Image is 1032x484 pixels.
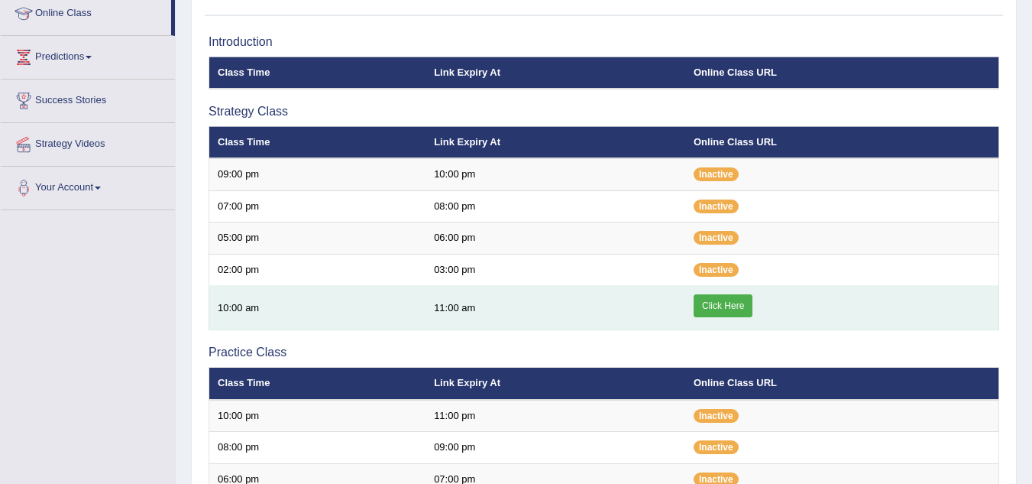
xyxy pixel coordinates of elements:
[209,223,426,255] td: 05:00 pm
[694,231,739,245] span: Inactive
[694,440,739,454] span: Inactive
[694,263,739,277] span: Inactive
[425,158,685,190] td: 10:00 pm
[1,123,175,161] a: Strategy Videos
[694,167,739,181] span: Inactive
[209,105,999,119] h3: Strategy Class
[209,286,426,330] td: 10:00 am
[1,80,175,118] a: Success Stories
[425,286,685,330] td: 11:00 am
[425,190,685,223] td: 08:00 pm
[209,158,426,190] td: 09:00 pm
[425,57,685,89] th: Link Expiry At
[209,400,426,432] td: 10:00 pm
[425,432,685,464] td: 09:00 pm
[209,432,426,464] td: 08:00 pm
[425,254,685,286] td: 03:00 pm
[1,36,175,74] a: Predictions
[209,254,426,286] td: 02:00 pm
[209,35,999,49] h3: Introduction
[209,346,999,359] h3: Practice Class
[425,126,685,158] th: Link Expiry At
[685,57,999,89] th: Online Class URL
[425,400,685,432] td: 11:00 pm
[209,126,426,158] th: Class Time
[685,126,999,158] th: Online Class URL
[694,409,739,423] span: Inactive
[1,167,175,205] a: Your Account
[425,368,685,400] th: Link Expiry At
[209,57,426,89] th: Class Time
[425,223,685,255] td: 06:00 pm
[685,368,999,400] th: Online Class URL
[209,368,426,400] th: Class Time
[209,190,426,223] td: 07:00 pm
[694,200,739,213] span: Inactive
[694,294,752,317] a: Click Here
